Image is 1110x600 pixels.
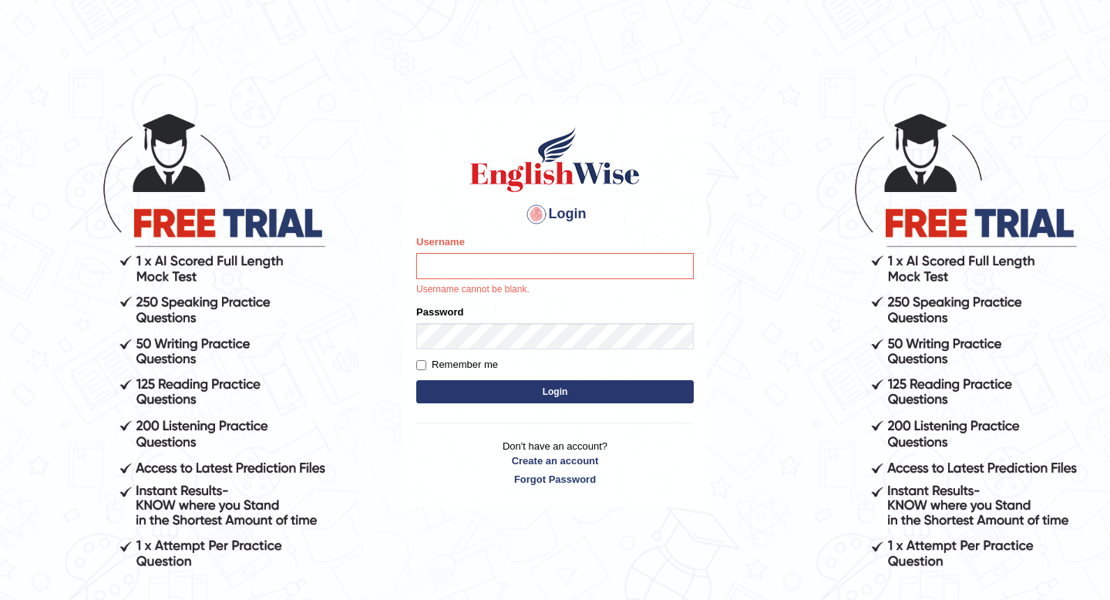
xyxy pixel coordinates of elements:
p: Don't have an account? [416,439,694,487]
button: Login [416,380,694,403]
label: Remember me [416,357,498,372]
a: Forgot Password [416,472,694,487]
label: Username [416,234,465,249]
img: Logo of English Wise sign in for intelligent practice with AI [467,125,643,194]
input: Remember me [416,360,426,370]
h4: Login [416,202,694,227]
label: Password [416,305,463,319]
p: Username cannot be blank. [416,283,694,297]
a: Create an account [416,453,694,468]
